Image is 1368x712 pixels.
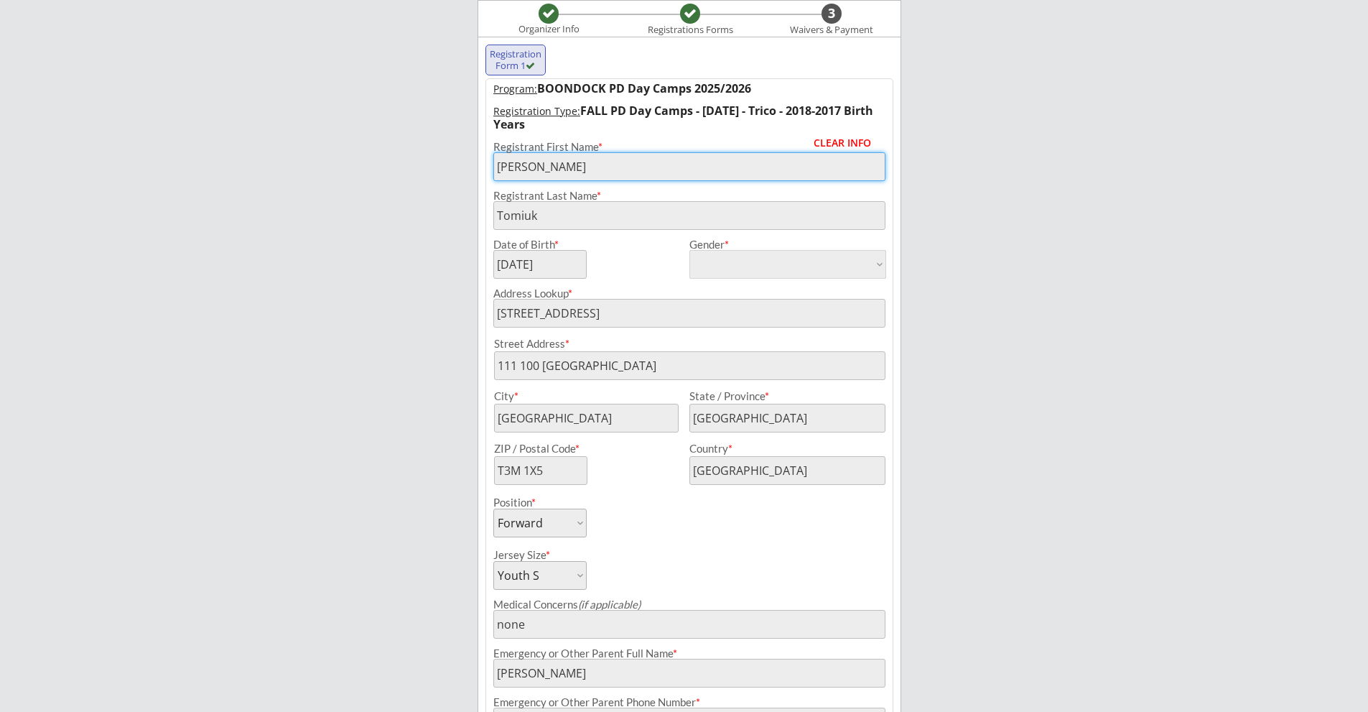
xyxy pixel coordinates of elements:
input: Allergies, injuries, etc. [493,610,885,639]
div: 3 [822,6,842,22]
div: Country [689,443,868,454]
strong: BOONDOCK PD Day Camps 2025/2026 [537,80,751,96]
input: Street, City, Province/State [493,299,885,328]
div: Registrant First Name [493,142,885,152]
div: State / Province [689,391,868,402]
div: Date of Birth [493,239,567,250]
div: Address Lookup [493,288,885,299]
div: Organizer Info [509,24,588,35]
div: Medical Concerns [493,599,885,610]
div: Street Address [494,338,885,349]
div: CLEAR INFO [814,138,885,148]
em: (if applicable) [578,598,641,611]
u: Program: [493,82,537,96]
div: ZIP / Postal Code [494,443,676,454]
div: Emergency or Other Parent Full Name [493,648,885,659]
div: Registrant Last Name [493,190,885,201]
div: City [494,391,676,402]
div: Gender [689,239,886,250]
div: Waivers & Payment [782,24,881,36]
div: Emergency or Other Parent Phone Number [493,697,885,708]
div: Registration Form 1 [489,49,542,71]
div: Registrations Forms [641,24,740,36]
div: Jersey Size [493,550,567,560]
u: Registration Type: [493,104,580,118]
div: Position [493,497,567,508]
strong: FALL PD Day Camps - [DATE] - Trico - 2018-2017 Birth Years [493,103,876,132]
